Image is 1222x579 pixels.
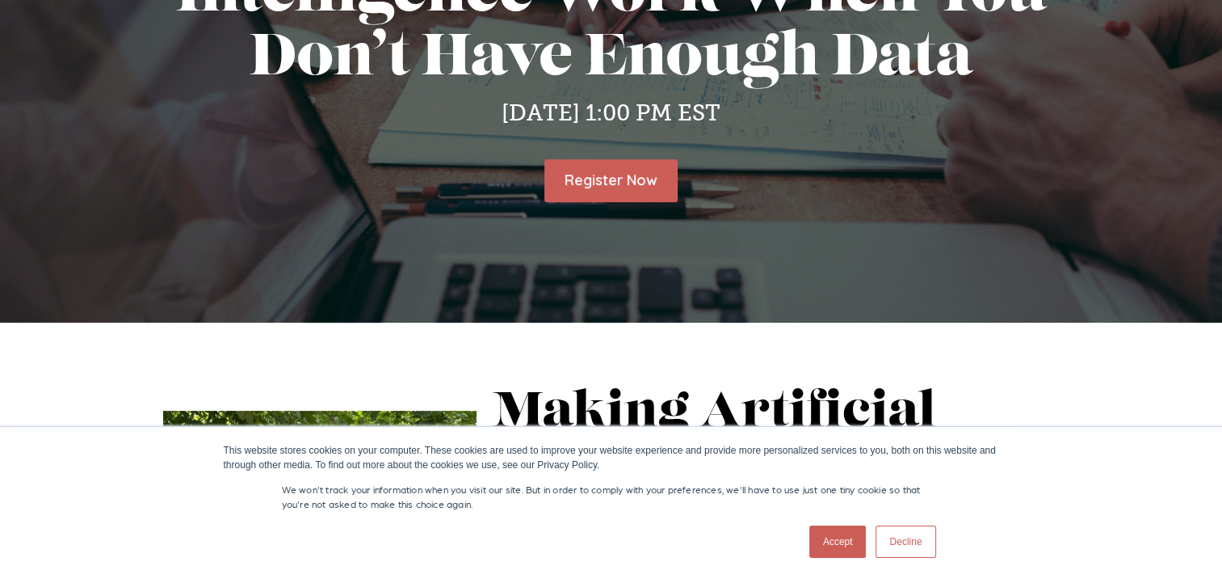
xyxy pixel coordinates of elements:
a: Register Now [544,159,678,202]
p: We won't track your information when you visit our site. But in order to comply with your prefere... [282,482,941,511]
iframe: Chat Widget [932,373,1222,579]
h4: [DATE] 1:00 PM EST [163,99,1060,127]
a: Decline [876,526,935,558]
a: Accept [809,526,867,558]
div: This website stores cookies on your computer. These cookies are used to improve your website expe... [224,443,999,472]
